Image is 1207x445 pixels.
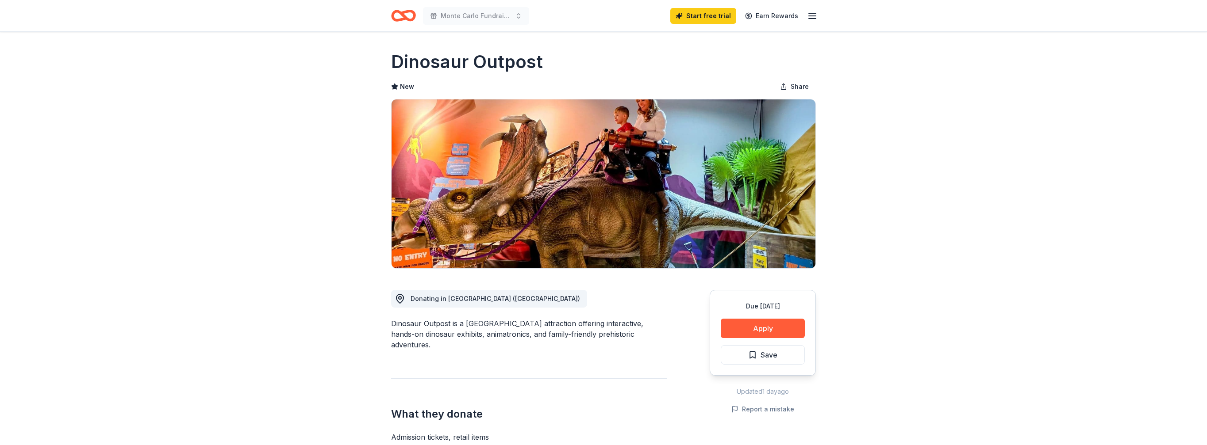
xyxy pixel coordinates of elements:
button: Apply [721,319,805,338]
button: Monte Carlo Fundraiser Event [423,7,529,25]
a: Home [391,5,416,26]
div: Admission tickets, retail items [391,432,667,442]
div: Updated 1 day ago [710,386,816,397]
img: Image for Dinosaur Outpost [392,99,815,268]
span: Share [791,81,809,92]
button: Report a mistake [731,404,794,415]
span: Monte Carlo Fundraiser Event [441,11,511,21]
div: Dinosaur Outpost is a [GEOGRAPHIC_DATA] attraction offering interactive, hands-on dinosaur exhibi... [391,318,667,350]
span: New [400,81,414,92]
h2: What they donate [391,407,667,421]
span: Donating in [GEOGRAPHIC_DATA] ([GEOGRAPHIC_DATA]) [411,295,580,302]
button: Share [773,78,816,95]
a: Start free trial [670,8,736,24]
a: Earn Rewards [740,8,803,24]
h1: Dinosaur Outpost [391,49,543,74]
span: Save [761,349,777,361]
button: Save [721,345,805,365]
div: Due [DATE] [721,301,805,312]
